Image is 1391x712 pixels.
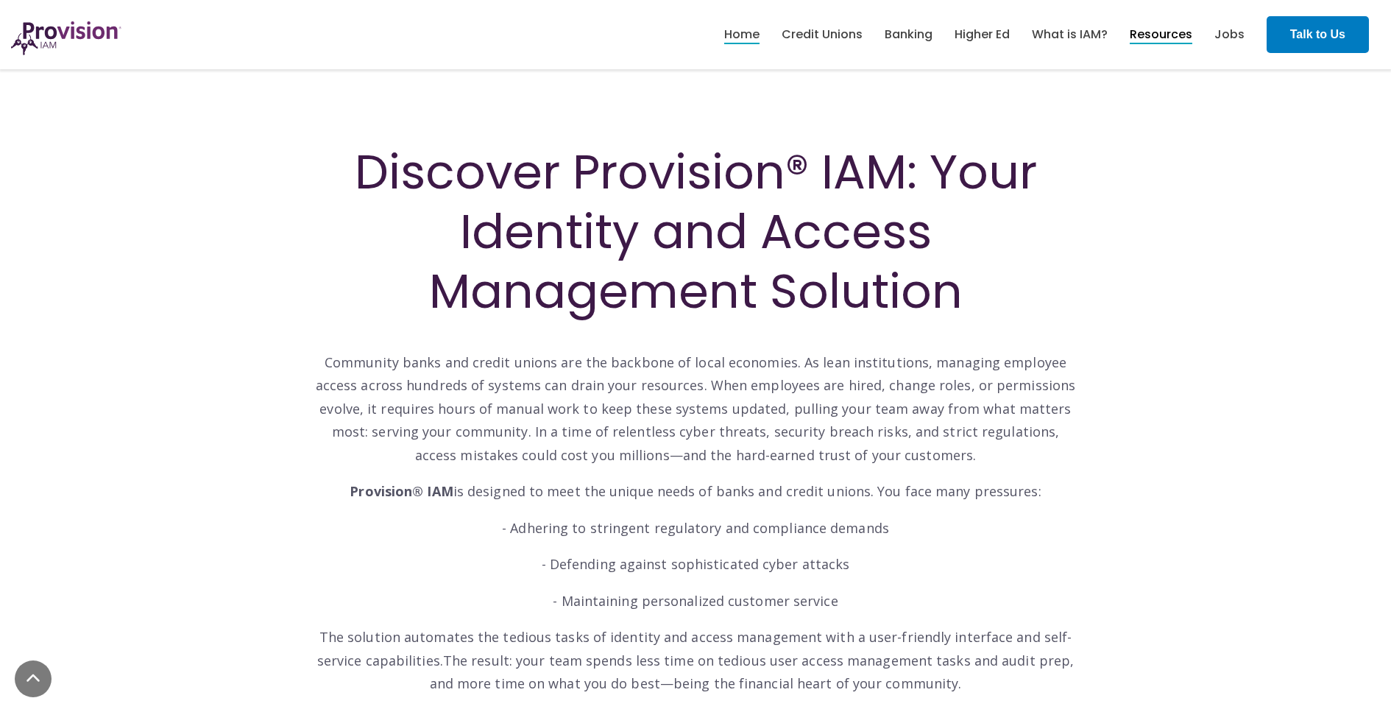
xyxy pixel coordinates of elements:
strong: Talk to Us [1290,28,1345,40]
a: Banking [885,22,932,47]
p: is designed to meet the unique needs of banks and credit unions. You face many pressures: [313,480,1078,504]
span: The result: your team spends less time on tedious user access management tasks and audit prep, an... [430,652,1075,693]
p: - Maintaining personalized customer service [313,590,1078,613]
a: Jobs [1214,22,1245,47]
p: Community banks and credit unions are the backbone of local economies. As lean institutions, mana... [313,328,1078,467]
a: What is IAM? [1032,22,1108,47]
nav: menu [713,11,1256,58]
h1: Discover Provision® IAM: Your Identity and Access Management Solution [313,142,1078,322]
p: - Defending against sophisticated cyber attacks [313,553,1078,577]
strong: Provision® IAM [350,482,453,500]
a: Talk to Us [1267,16,1369,53]
a: Higher Ed [955,22,1010,47]
p: - Adhering to stringent regulatory and compliance demands [313,517,1078,540]
img: ProvisionIAM-Logo-Purple [11,21,121,55]
a: Resources [1130,22,1192,47]
a: Credit Unions [782,22,863,47]
a: Home [724,22,760,47]
span: The solution automates the tedious tasks of identity and access management with a user-friendly i... [317,628,1072,669]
